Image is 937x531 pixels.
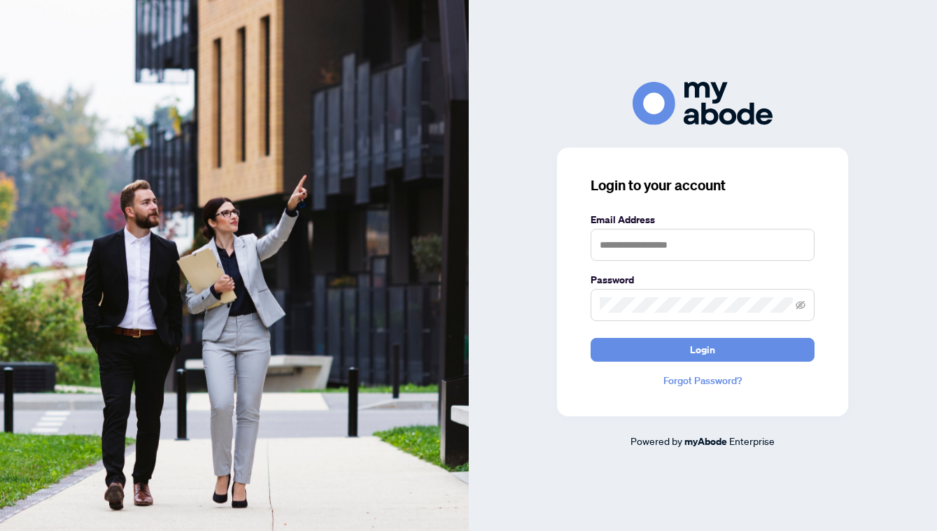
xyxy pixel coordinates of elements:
[591,176,815,195] h3: Login to your account
[630,434,682,447] span: Powered by
[591,373,815,388] a: Forgot Password?
[591,212,815,227] label: Email Address
[633,82,773,125] img: ma-logo
[684,434,727,449] a: myAbode
[690,339,715,361] span: Login
[796,300,805,310] span: eye-invisible
[729,434,775,447] span: Enterprise
[591,272,815,288] label: Password
[591,338,815,362] button: Login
